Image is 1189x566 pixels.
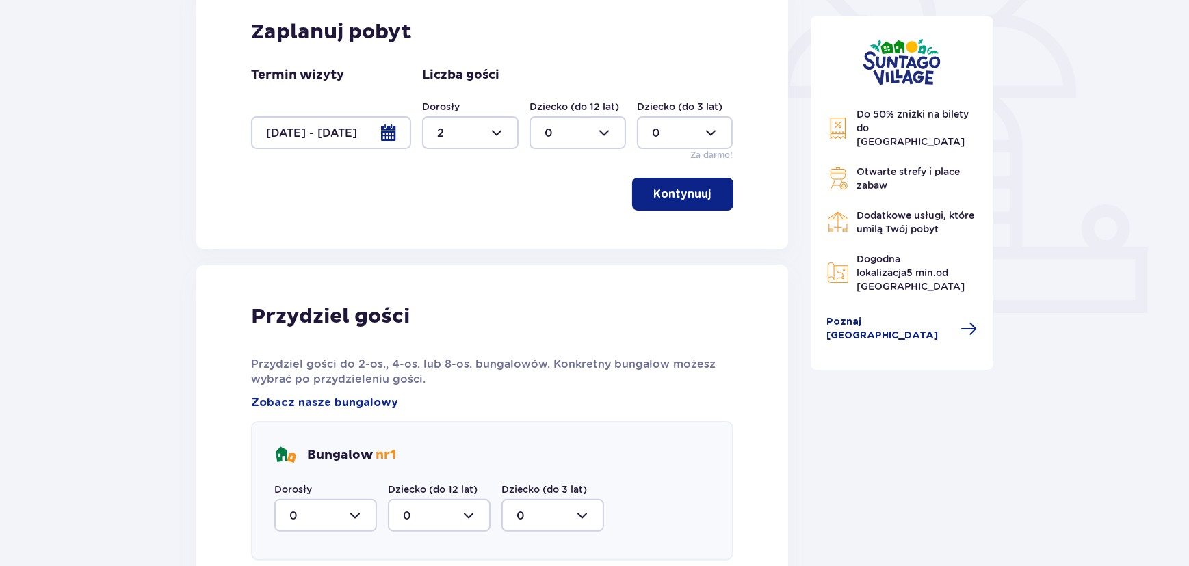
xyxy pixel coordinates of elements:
[251,67,344,83] p: Termin wizyty
[857,166,961,191] span: Otwarte strefy i place zabaw
[827,167,849,189] img: Grill Icon
[501,483,587,496] label: Dziecko (do 3 lat)
[530,100,619,113] label: Dziecko (do 12 lat)
[637,100,722,113] label: Dziecko (do 3 lat)
[632,178,733,211] button: Kontynuuj
[422,100,460,113] label: Dorosły
[827,262,849,284] img: Map Icon
[422,67,499,83] p: Liczba gości
[274,444,296,466] img: bungalows Icon
[827,211,849,233] img: Restaurant Icon
[274,483,312,496] label: Dorosły
[307,447,396,463] p: Bungalow
[827,315,953,342] span: Poznaj [GEOGRAPHIC_DATA]
[654,187,711,202] p: Kontynuuj
[388,483,478,496] label: Dziecko (do 12 lat)
[690,149,733,161] p: Za darmo!
[251,395,398,410] a: Zobacz nasze bungalowy
[863,38,941,85] img: Suntago Village
[907,267,937,278] span: 5 min.
[251,304,410,329] p: Przydziel gości
[857,254,965,292] span: Dogodna lokalizacja od [GEOGRAPHIC_DATA]
[827,315,978,342] a: Poznaj [GEOGRAPHIC_DATA]
[251,357,733,387] p: Przydziel gości do 2-os., 4-os. lub 8-os. bungalowów. Konkretny bungalow możesz wybrać po przydzi...
[857,210,975,234] span: Dodatkowe usługi, które umilą Twój pobyt
[827,117,849,139] img: Discount Icon
[251,19,412,45] p: Zaplanuj pobyt
[857,109,969,147] span: Do 50% zniżki na bilety do [GEOGRAPHIC_DATA]
[376,447,396,463] span: nr 1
